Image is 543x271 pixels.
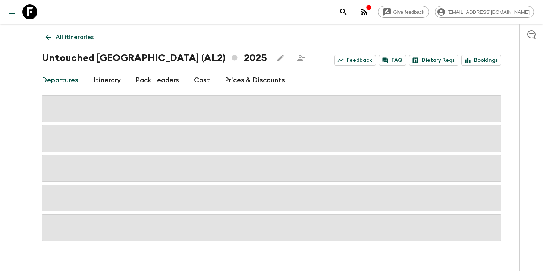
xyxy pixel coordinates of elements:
[435,6,534,18] div: [EMAIL_ADDRESS][DOMAIN_NAME]
[42,71,78,89] a: Departures
[389,9,429,15] span: Give feedback
[378,6,429,18] a: Give feedback
[294,51,309,66] span: Share this itinerary
[225,71,285,89] a: Prices & Discounts
[42,51,267,66] h1: Untouched [GEOGRAPHIC_DATA] (AL2) 2025
[56,33,94,42] p: All itineraries
[443,9,534,15] span: [EMAIL_ADDRESS][DOMAIN_NAME]
[42,30,98,45] a: All itineraries
[336,4,351,19] button: search adventures
[194,71,210,89] a: Cost
[334,55,376,66] a: Feedback
[379,55,406,66] a: FAQ
[273,51,288,66] button: Edit this itinerary
[461,55,501,66] a: Bookings
[4,4,19,19] button: menu
[136,71,179,89] a: Pack Leaders
[93,71,121,89] a: Itinerary
[409,55,458,66] a: Dietary Reqs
